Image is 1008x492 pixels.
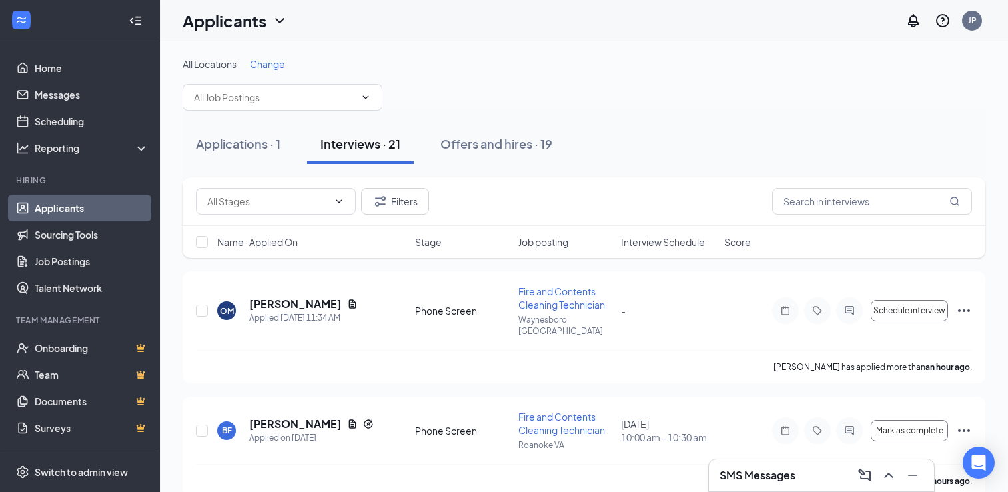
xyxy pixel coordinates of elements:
div: OM [220,305,234,317]
div: Applied [DATE] 11:34 AM [249,311,358,325]
span: Score [724,235,751,249]
svg: WorkstreamLogo [15,13,28,27]
svg: Collapse [129,14,142,27]
button: ComposeMessage [854,465,875,486]
h5: [PERSON_NAME] [249,297,342,311]
span: Mark as complete [876,426,943,435]
svg: Ellipses [956,303,972,319]
svg: Filter [372,193,388,209]
a: Sourcing Tools [35,221,149,248]
span: Change [250,58,285,70]
button: Filter Filters [361,188,429,215]
div: Offers and hires · 19 [440,135,552,152]
span: Schedule interview [873,306,945,315]
p: Waynesboro [GEOGRAPHIC_DATA] [518,314,614,337]
div: [DATE] [621,417,716,444]
div: JP [968,15,977,26]
a: Scheduling [35,108,149,135]
a: OnboardingCrown [35,335,149,361]
a: Messages [35,81,149,108]
span: Fire and Contents Cleaning Technician [518,411,605,436]
svg: ComposeMessage [857,467,873,483]
svg: ChevronDown [360,92,371,103]
a: DocumentsCrown [35,388,149,415]
svg: Note [777,305,793,316]
svg: Note [777,425,793,436]
h3: SMS Messages [720,468,795,483]
input: All Job Postings [194,90,355,105]
div: BF [222,425,232,436]
svg: ChevronUp [881,467,897,483]
svg: Document [347,299,358,309]
span: Fire and Contents Cleaning Technician [518,285,605,311]
span: All Locations [183,58,237,70]
div: Team Management [16,315,146,326]
input: Search in interviews [772,188,972,215]
svg: ChevronDown [334,196,344,207]
div: Phone Screen [415,424,510,437]
p: Roanoke VA [518,439,614,451]
svg: Minimize [905,467,921,483]
div: Switch to admin view [35,465,128,479]
span: Stage [415,235,442,249]
button: ChevronUp [878,465,899,486]
b: an hour ago [925,362,970,372]
h1: Applicants [183,9,266,32]
a: TeamCrown [35,361,149,388]
svg: ChevronDown [272,13,288,29]
div: Hiring [16,175,146,186]
svg: Tag [809,425,825,436]
button: Minimize [902,465,923,486]
svg: Document [347,419,358,429]
button: Mark as complete [871,420,948,441]
span: Job posting [518,235,568,249]
svg: QuestionInfo [935,13,951,29]
div: Open Intercom Messenger [963,447,995,479]
span: 10:00 am - 10:30 am [621,431,716,444]
a: Talent Network [35,275,149,301]
svg: MagnifyingGlass [949,196,960,207]
button: Schedule interview [871,300,948,321]
div: Interviews · 21 [320,135,400,152]
span: - [621,305,626,317]
div: Applications · 1 [196,135,280,152]
svg: Notifications [905,13,921,29]
a: Job Postings [35,248,149,275]
div: Phone Screen [415,304,510,317]
svg: Analysis [16,141,29,155]
a: Applicants [35,195,149,221]
svg: ActiveChat [841,305,857,316]
div: Reporting [35,141,149,155]
span: Interview Schedule [621,235,705,249]
h5: [PERSON_NAME] [249,417,342,431]
a: Home [35,55,149,81]
a: SurveysCrown [35,415,149,441]
svg: Tag [809,305,825,316]
input: All Stages [207,194,328,209]
div: Applied on [DATE] [249,431,374,445]
svg: ActiveChat [841,425,857,436]
svg: Reapply [363,419,374,429]
svg: Ellipses [956,423,972,439]
span: Name · Applied On [217,235,298,249]
p: [PERSON_NAME] has applied more than . [773,361,972,373]
b: 21 hours ago [921,476,970,486]
svg: Settings [16,465,29,479]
